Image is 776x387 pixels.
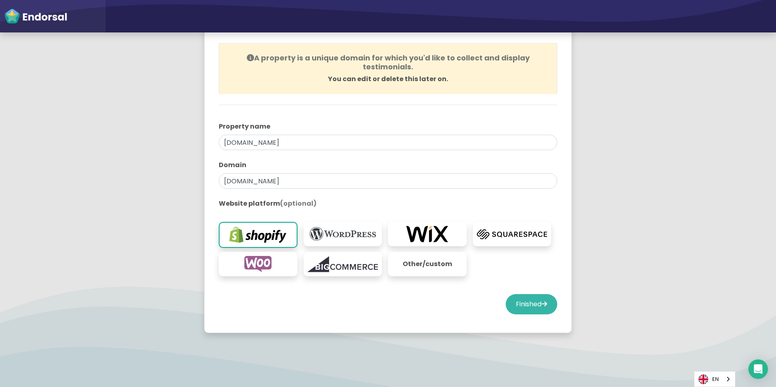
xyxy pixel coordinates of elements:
[229,74,547,84] p: You can edit or delete this later on.
[392,226,463,242] img: wix.com-logo.png
[4,8,67,24] img: endorsal-logo-white@2x.png
[694,372,735,387] a: EN
[392,256,463,272] p: Other/custom
[219,199,557,209] label: Website platform
[219,173,557,189] input: eg. websitename.com
[219,122,557,131] label: Property name
[308,256,378,272] img: bigcommerce.com-logo.png
[224,227,293,243] img: shopify.com-logo.png
[748,359,768,379] div: Open Intercom Messenger
[219,160,557,170] label: Domain
[694,371,735,387] aside: Language selected: English
[694,371,735,387] div: Language
[229,54,547,71] h4: A property is a unique domain for which you'd like to collect and display testimonials.
[223,256,293,272] img: woocommerce.com-logo.png
[219,135,557,150] input: eg. My Website
[308,226,378,242] img: wordpress.org-logo.png
[506,294,557,314] button: Finished
[477,226,548,242] img: squarespace.com-logo.png
[280,199,317,208] span: (optional)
